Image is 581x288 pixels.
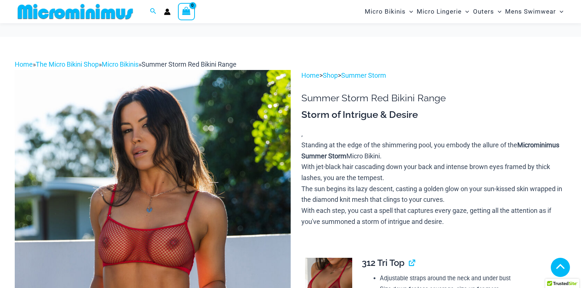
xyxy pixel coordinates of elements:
[362,257,405,268] span: 312 Tri Top
[494,2,501,21] span: Menu Toggle
[471,2,503,21] a: OutersMenu ToggleMenu Toggle
[556,2,563,21] span: Menu Toggle
[15,60,33,68] a: Home
[365,2,406,21] span: Micro Bikinis
[363,2,415,21] a: Micro BikinisMenu ToggleMenu Toggle
[164,8,171,15] a: Account icon link
[380,273,560,284] li: Adjustable straps around the neck and under bust
[301,92,566,104] h1: Summer Storm Red Bikini Range
[473,2,494,21] span: Outers
[323,71,338,79] a: Shop
[178,3,195,20] a: View Shopping Cart, empty
[36,60,99,68] a: The Micro Bikini Shop
[141,60,237,68] span: Summer Storm Red Bikini Range
[15,60,237,68] span: » » »
[102,60,139,68] a: Micro Bikinis
[301,109,566,121] h3: Storm of Intrigue & Desire
[417,2,462,21] span: Micro Lingerie
[406,2,413,21] span: Menu Toggle
[301,140,566,227] p: Standing at the edge of the shimmering pool, you embody the allure of the Micro Bikini. With jet-...
[301,70,566,81] p: > >
[505,2,556,21] span: Mens Swimwear
[341,71,386,79] a: Summer Storm
[301,141,559,160] b: Microminimus Summer Storm
[362,1,566,22] nav: Site Navigation
[301,71,319,79] a: Home
[301,109,566,227] div: ,
[462,2,469,21] span: Menu Toggle
[503,2,565,21] a: Mens SwimwearMenu ToggleMenu Toggle
[415,2,471,21] a: Micro LingerieMenu ToggleMenu Toggle
[150,7,157,16] a: Search icon link
[15,3,136,20] img: MM SHOP LOGO FLAT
